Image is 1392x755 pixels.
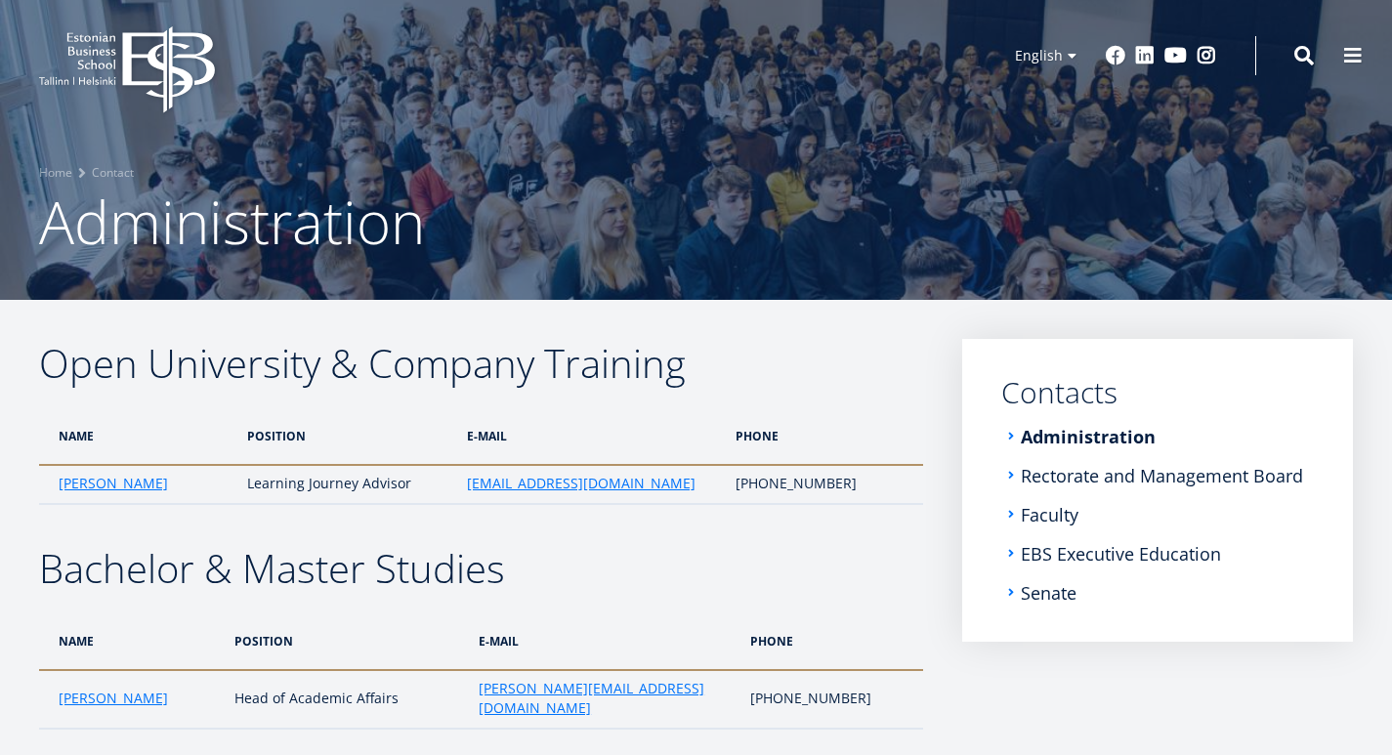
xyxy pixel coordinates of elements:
[479,679,731,718] a: [PERSON_NAME][EMAIL_ADDRESS][DOMAIN_NAME]
[740,612,923,670] th: PHONE
[1021,505,1078,524] a: Faculty
[59,689,168,708] a: [PERSON_NAME]
[237,407,457,465] th: POSITION
[469,612,740,670] th: e-MAIL
[1021,544,1221,564] a: EBS Executive Education
[1001,378,1314,407] a: Contacts
[39,339,923,388] h2: Open University & Company Training
[225,670,469,729] td: Head of Academic Affairs
[39,163,72,183] a: Home
[92,163,134,183] a: Contact
[1106,46,1125,65] a: Facebook
[726,407,923,465] th: PHONE
[39,182,425,262] span: Administration
[726,465,923,504] td: [PHONE_NUMBER]
[1135,46,1155,65] a: Linkedin
[39,407,237,465] th: NAME
[457,407,726,465] th: e-MAIL
[39,612,225,670] th: NAME
[1197,46,1216,65] a: Instagram
[1021,583,1076,603] a: Senate
[39,544,923,593] h2: Bachelor & Master Studies
[59,474,168,493] a: [PERSON_NAME]
[740,670,923,729] td: [PHONE_NUMBER]
[467,474,696,493] a: [EMAIL_ADDRESS][DOMAIN_NAME]
[1021,466,1303,485] a: Rectorate and Management Board
[1021,427,1156,446] a: Administration
[225,612,469,670] th: POSITION
[237,465,457,504] td: Learning Journey Advisor
[1164,46,1187,65] a: Youtube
